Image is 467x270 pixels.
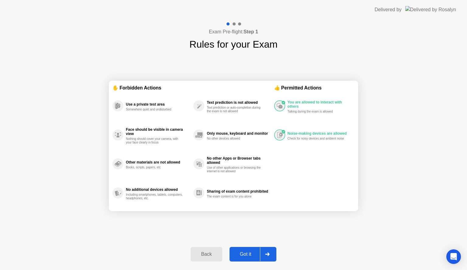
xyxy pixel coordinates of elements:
div: Nothing should cover your camera, with your face clearly in focus [126,137,183,144]
div: Got it [231,251,260,257]
div: Check for noisy devices and ambient noise [288,137,345,140]
div: Somewhere quiet and undisturbed [126,108,183,111]
button: Back [191,247,222,262]
h1: Rules for your Exam [189,37,278,52]
div: No additional devices allowed [126,187,190,192]
div: Use of other applications or browsing the internet is not allowed [207,166,264,173]
div: Books, scripts, papers, etc [126,166,183,169]
div: No other Apps or Browser tabs allowed [207,156,271,165]
div: Text prediction is not allowed [207,100,271,105]
div: Use a private test area [126,102,190,106]
div: Delivered by [375,6,402,13]
div: Text prediction or auto-completion during the exam is not allowed [207,106,264,113]
div: Talking during the exam is allowed [288,110,345,113]
div: Including smartphones, tablets, computers, headphones, etc. [126,193,183,200]
h4: Exam Pre-flight: [209,28,258,35]
b: Step 1 [244,29,258,34]
div: Only mouse, keyboard and monitor [207,131,271,136]
div: You are allowed to interact with others [288,100,351,109]
button: Got it [230,247,276,262]
div: Noise-making devices are allowed [288,131,351,136]
div: Back [192,251,220,257]
div: ✋ Forbidden Actions [112,84,274,91]
div: The exam content is for you alone [207,195,264,198]
div: 👍 Permitted Actions [274,84,355,91]
div: Other materials are not allowed [126,160,190,164]
div: No other devices allowed [207,137,264,140]
div: Face should be visible in camera view [126,127,190,136]
div: Open Intercom Messenger [446,249,461,264]
div: Sharing of exam content prohibited [207,189,271,194]
img: Delivered by Rosalyn [405,6,456,13]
